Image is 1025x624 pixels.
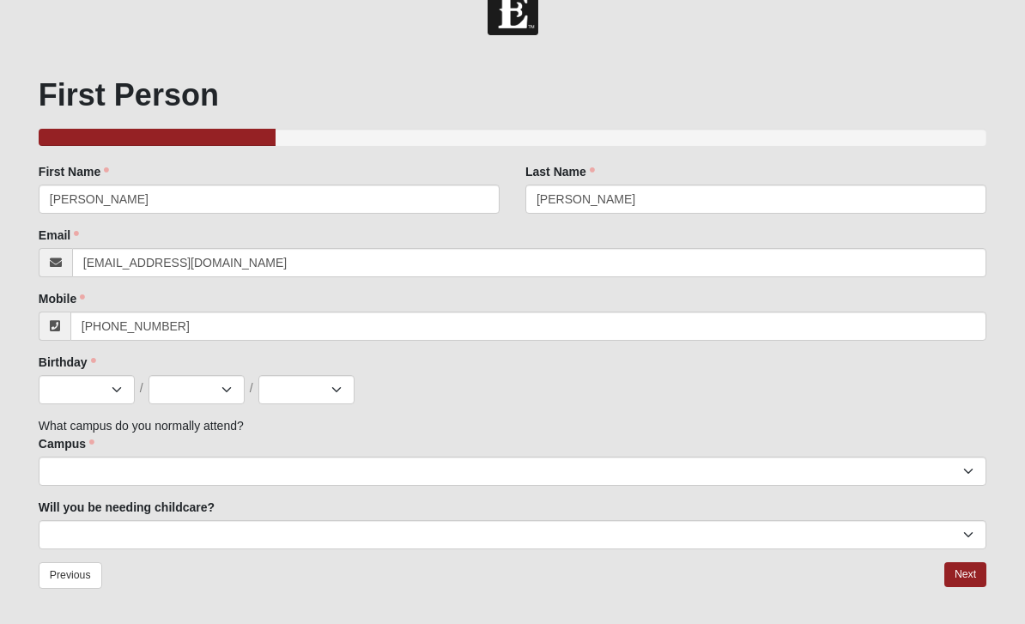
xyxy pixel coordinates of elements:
h1: First Person [39,76,986,113]
label: Will you be needing childcare? [39,499,215,516]
span: / [250,379,253,398]
a: Next [944,562,986,587]
label: Last Name [525,163,595,180]
a: Previous [39,562,102,589]
label: Campus [39,435,94,452]
label: First Name [39,163,109,180]
label: Mobile [39,290,85,307]
label: Email [39,227,79,244]
span: / [140,379,143,398]
label: Birthday [39,354,96,371]
div: What campus do you normally attend? [39,163,986,549]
